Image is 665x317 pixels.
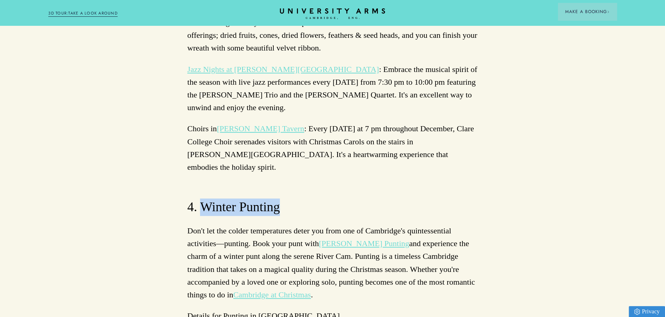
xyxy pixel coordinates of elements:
[187,63,478,114] p: : Embrace the musical spirit of the season with live jazz performances every [DATE] from 7:30 pm ...
[319,239,409,248] a: [PERSON_NAME] Punting
[48,10,118,17] a: 3D TOUR:TAKE A LOOK AROUND
[233,290,311,299] a: Cambridge at Christmas
[187,65,379,74] a: Jazz Nights at [PERSON_NAME][GEOGRAPHIC_DATA]
[187,122,478,173] p: Choirs in : Every [DATE] at 7 pm throughout December, Clare College Choir serenades visitors with...
[558,3,617,20] button: Make a BookingArrow icon
[565,8,609,15] span: Make a Booking
[280,8,385,20] a: Home
[607,11,609,13] img: Arrow icon
[629,306,665,317] a: Privacy
[187,224,478,301] p: Don't let the colder temperatures deter you from one of Cambridge's quintessential activities—pun...
[217,124,304,133] a: [PERSON_NAME] Tavern
[634,309,640,315] img: Privacy
[187,198,478,216] h3: 4. Winter Punting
